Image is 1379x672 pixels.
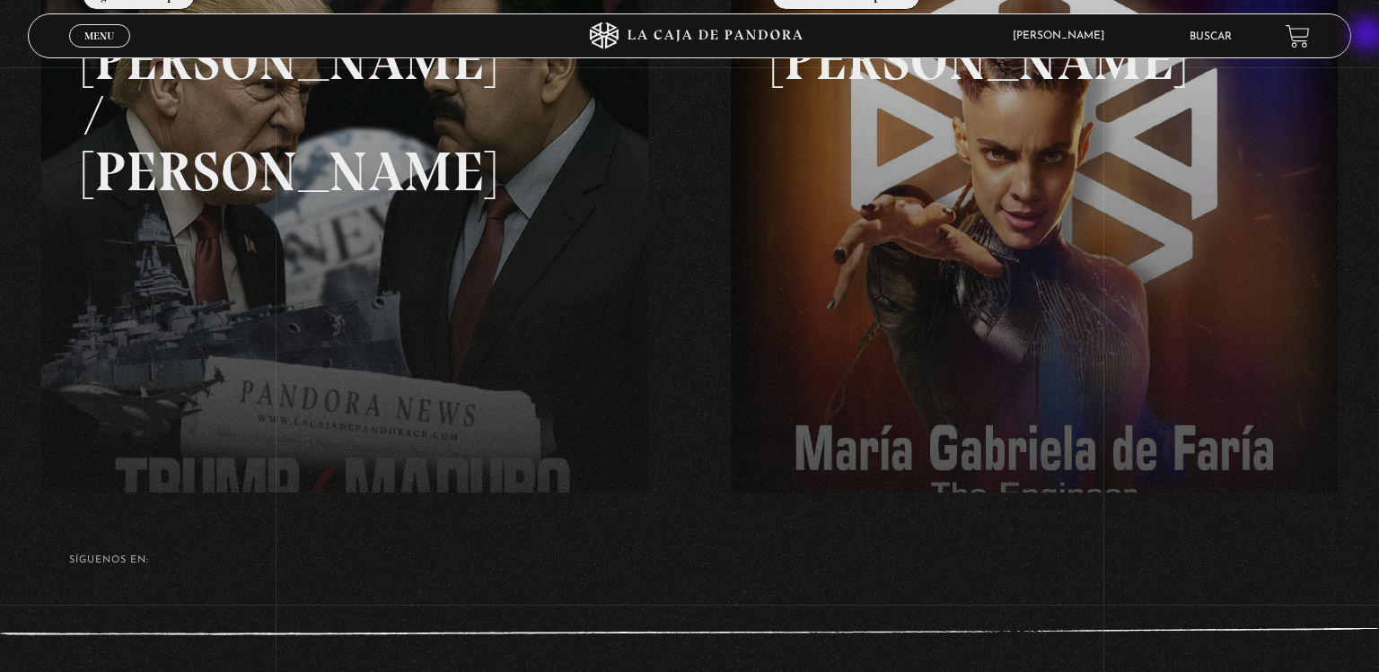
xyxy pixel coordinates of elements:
h4: SÍguenos en: [69,555,1310,565]
a: Buscar [1190,31,1232,42]
span: Menu [84,31,114,41]
a: View your shopping cart [1286,23,1310,48]
span: Cerrar [79,46,121,58]
span: [PERSON_NAME] [1004,31,1122,41]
